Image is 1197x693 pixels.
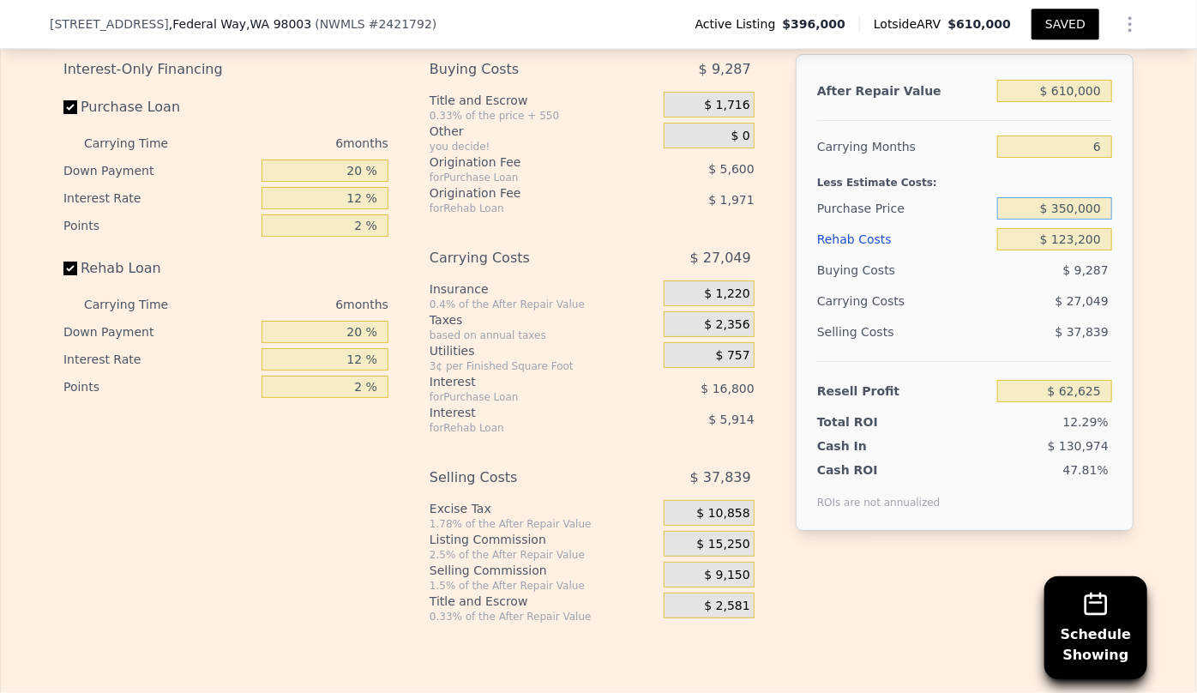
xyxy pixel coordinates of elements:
div: Title and Escrow [430,593,657,610]
span: $ 130,974 [1048,439,1109,453]
span: $610,000 [947,17,1011,31]
div: Down Payment [63,157,255,184]
div: Total ROI [817,413,924,431]
span: $ 2,581 [704,599,749,614]
div: Carrying Costs [817,286,924,316]
div: Cash ROI [817,461,941,479]
div: you decide! [430,140,657,154]
span: , Federal Way [169,15,311,33]
div: ROIs are not annualized [817,479,941,509]
div: Points [63,212,255,239]
span: $ 1,971 [708,193,754,207]
div: Utilities [430,342,657,359]
button: Show Options [1113,7,1147,41]
div: 2.5% of the After Repair Value [430,548,657,562]
span: $ 0 [731,129,750,144]
div: Carrying Time [84,130,195,157]
span: $ 2,356 [704,317,749,333]
label: Purchase Loan [63,92,255,123]
span: $ 9,150 [704,568,749,583]
div: Origination Fee [430,184,621,202]
div: Origination Fee [430,154,621,171]
div: Cash In [817,437,924,455]
span: $ 9,287 [1063,263,1109,277]
div: Interest Rate [63,346,255,373]
span: $ 1,220 [704,286,749,302]
span: $396,000 [783,15,846,33]
div: Buying Costs [430,54,621,85]
span: $ 5,600 [708,162,754,176]
span: $ 1,716 [704,98,749,113]
span: $ 15,250 [697,537,750,552]
span: 12.29% [1063,415,1109,429]
div: Carrying Months [817,131,990,162]
div: Resell Profit [817,376,990,407]
div: Selling Commission [430,562,657,579]
div: After Repair Value [817,75,990,106]
div: Interest [430,373,621,390]
span: $ 9,287 [699,54,751,85]
div: Taxes [430,311,657,328]
div: 0.4% of the After Repair Value [430,298,657,311]
div: 1.78% of the After Repair Value [430,517,657,531]
span: [STREET_ADDRESS] [50,15,169,33]
div: Selling Costs [817,316,990,347]
div: Selling Costs [430,462,621,493]
div: Title and Escrow [430,92,657,109]
div: Rehab Costs [817,224,990,255]
span: NWMLS [320,17,365,31]
div: 6 months [202,291,388,318]
div: Carrying Time [84,291,195,318]
div: 1.5% of the After Repair Value [430,579,657,593]
div: Listing Commission [430,531,657,548]
div: Buying Costs [817,255,990,286]
span: $ 757 [716,348,750,364]
label: Rehab Loan [63,253,255,284]
span: 47.81% [1063,463,1109,477]
div: ( ) [315,15,436,33]
div: based on annual taxes [430,328,657,342]
span: Lotside ARV [874,15,947,33]
div: Excise Tax [430,500,657,517]
div: Interest Rate [63,184,255,212]
div: Purchase Price [817,193,990,224]
span: $ 27,049 [1056,294,1109,308]
button: ScheduleShowing [1044,576,1147,679]
div: 3¢ per Finished Square Foot [430,359,657,373]
div: for Purchase Loan [430,171,621,184]
div: for Purchase Loan [430,390,621,404]
div: Interest [430,404,621,421]
div: Less Estimate Costs: [817,162,1112,193]
span: $ 37,839 [1056,325,1109,339]
div: Down Payment [63,318,255,346]
div: Insurance [430,280,657,298]
div: Points [63,373,255,401]
span: $ 16,800 [701,382,755,395]
button: SAVED [1032,9,1099,39]
input: Rehab Loan [63,262,77,275]
span: Active Listing [695,15,783,33]
div: 6 months [202,130,388,157]
span: $ 37,839 [690,462,751,493]
div: Carrying Costs [430,243,621,274]
input: Purchase Loan [63,100,77,114]
span: $ 5,914 [708,413,754,426]
div: for Rehab Loan [430,202,621,215]
div: Interest-Only Financing [63,54,388,85]
span: $ 27,049 [690,243,751,274]
div: 0.33% of the After Repair Value [430,610,657,624]
span: $ 10,858 [697,506,750,521]
span: , WA 98003 [246,17,311,31]
div: 0.33% of the price + 550 [430,109,657,123]
div: Other [430,123,657,140]
div: for Rehab Loan [430,421,621,435]
span: # 2421792 [369,17,432,31]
